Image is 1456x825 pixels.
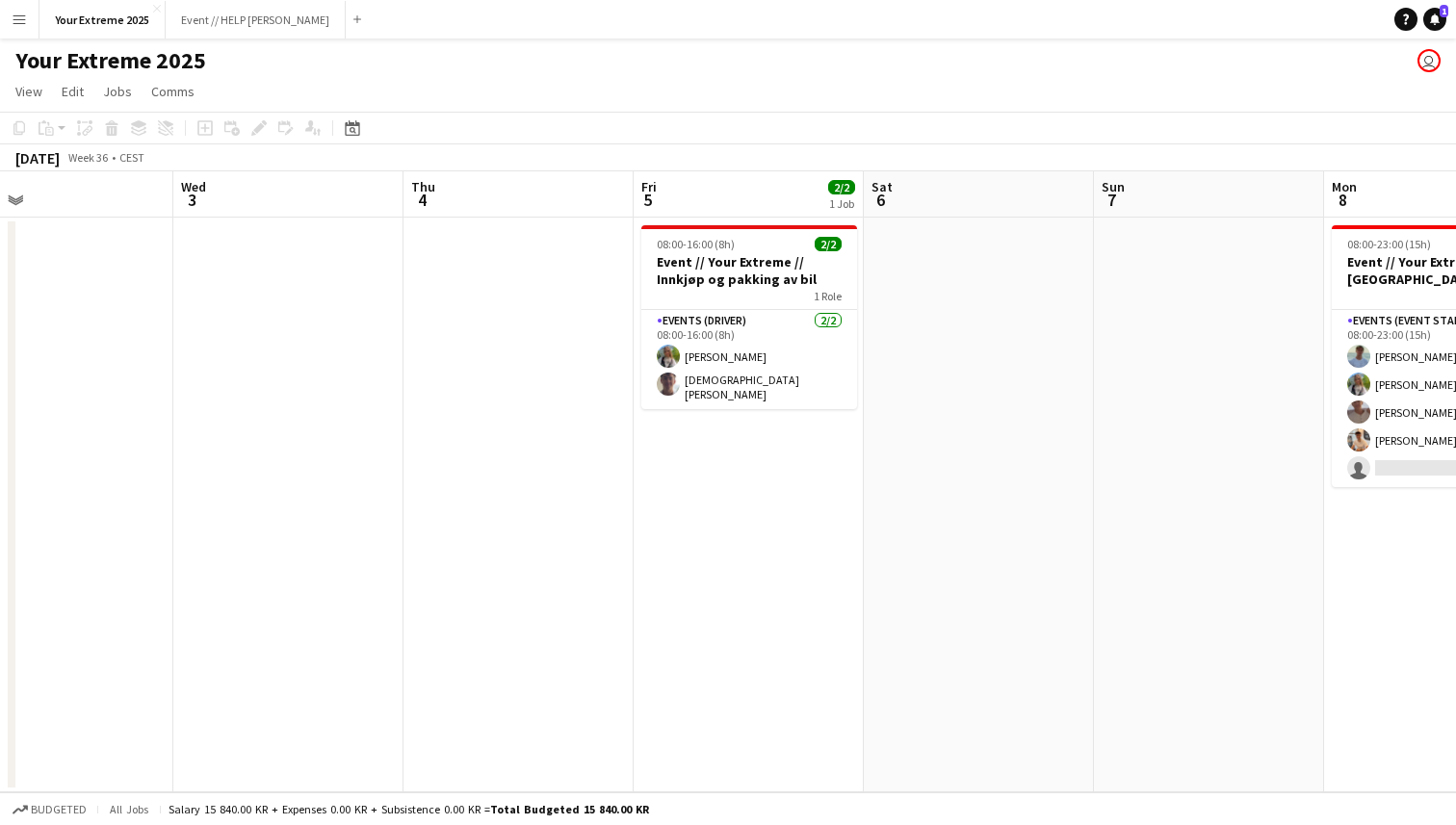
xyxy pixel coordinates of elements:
span: Week 36 [64,150,112,165]
span: Mon [1332,178,1357,195]
h3: Event // Your Extreme // Innkjøp og pakking av bil [641,253,857,288]
span: Comms [151,83,195,100]
span: 7 [1099,189,1125,211]
app-user-avatar: Lars Songe [1417,49,1441,72]
span: Budgeted [31,803,87,816]
div: CEST [119,150,144,165]
span: 8 [1329,189,1357,211]
a: Jobs [95,79,140,104]
a: View [8,79,50,104]
div: Salary 15 840.00 KR + Expenses 0.00 KR + Subsistence 0.00 KR = [169,802,649,816]
a: Edit [54,79,91,104]
span: Fri [641,178,657,195]
span: Edit [62,83,84,100]
span: 08:00-23:00 (15h) [1347,237,1431,251]
span: 1 Role [814,289,842,303]
button: Budgeted [10,799,90,820]
app-job-card: 08:00-16:00 (8h)2/2Event // Your Extreme // Innkjøp og pakking av bil1 RoleEvents (Driver)2/208:0... [641,225,857,409]
span: 1 [1440,5,1448,17]
span: Thu [411,178,435,195]
div: 1 Job [829,196,854,211]
span: Sun [1102,178,1125,195]
span: 2/2 [815,237,842,251]
span: 4 [408,189,435,211]
span: 3 [178,189,206,211]
h1: Your Extreme 2025 [15,46,206,75]
span: 08:00-16:00 (8h) [657,237,735,251]
span: 6 [869,189,893,211]
a: 1 [1423,8,1446,31]
span: Wed [181,178,206,195]
button: Event // HELP [PERSON_NAME] [166,1,346,39]
span: 2/2 [828,180,855,194]
div: [DATE] [15,148,60,168]
a: Comms [143,79,202,104]
app-card-role: Events (Driver)2/208:00-16:00 (8h)[PERSON_NAME][DEMOGRAPHIC_DATA][PERSON_NAME] [641,310,857,409]
span: View [15,83,42,100]
span: Total Budgeted 15 840.00 KR [490,802,649,816]
span: Sat [871,178,893,195]
span: All jobs [106,802,152,816]
span: 5 [638,189,657,211]
button: Your Extreme 2025 [39,1,166,39]
span: Jobs [103,83,132,100]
